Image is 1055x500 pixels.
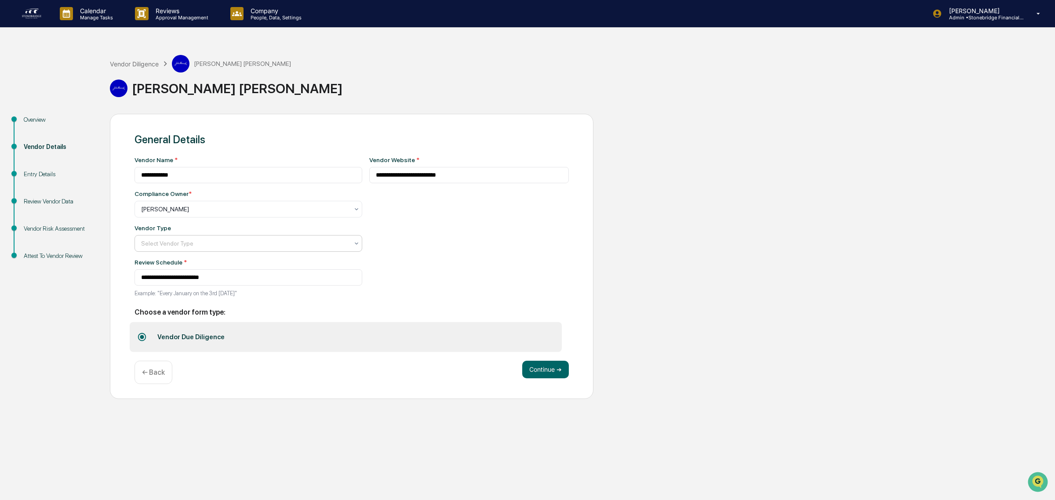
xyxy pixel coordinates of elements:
[110,80,1051,97] div: [PERSON_NAME] [PERSON_NAME]
[24,170,96,179] div: Entry Details
[24,115,96,124] div: Overview
[64,112,71,119] div: 🗄️
[21,7,42,21] img: logo
[135,290,362,297] p: Example: "Every January on the 3rd [DATE]"
[24,224,96,233] div: Vendor Risk Assessment
[9,67,25,83] img: 1746055101610-c473b297-6a78-478c-a979-82029cc54cd1
[73,111,109,120] span: Attestations
[24,142,96,152] div: Vendor Details
[110,80,127,97] img: Vendor Logo
[24,197,96,206] div: Review Vendor Data
[73,14,117,21] p: Manage Tasks
[110,60,159,68] div: Vendor Diligence
[142,368,165,377] p: ← Back
[244,14,306,21] p: People, Data, Settings
[942,14,1024,21] p: Admin • Stonebridge Financial Group
[60,107,113,123] a: 🗄️Attestations
[9,112,16,119] div: 🖐️
[30,76,111,83] div: We're available if you need us!
[135,259,362,266] div: Review Schedule
[135,225,171,232] div: Vendor Type
[135,133,569,146] div: General Details
[9,128,16,135] div: 🔎
[62,149,106,156] a: Powered byPylon
[5,124,59,140] a: 🔎Data Lookup
[87,149,106,156] span: Pylon
[369,156,569,163] div: Vendor Website
[149,7,213,14] p: Reviews
[135,190,192,197] div: Compliance Owner
[9,18,160,33] p: How can we help?
[1027,471,1051,495] iframe: Open customer support
[18,127,55,136] span: Data Lookup
[149,14,213,21] p: Approval Management
[942,7,1024,14] p: [PERSON_NAME]
[24,251,96,261] div: Attest To Vendor Review
[522,361,569,378] button: Continue ➔
[172,55,291,72] div: [PERSON_NAME] [PERSON_NAME]
[149,70,160,80] button: Start new chat
[73,7,117,14] p: Calendar
[30,67,144,76] div: Start new chat
[135,156,362,163] div: Vendor Name
[172,55,189,72] img: Vendor Logo
[244,7,306,14] p: Company
[135,308,569,316] h2: Choose a vendor form type:
[151,326,231,348] div: Vendor Due Diligence
[5,107,60,123] a: 🖐️Preclearance
[18,111,57,120] span: Preclearance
